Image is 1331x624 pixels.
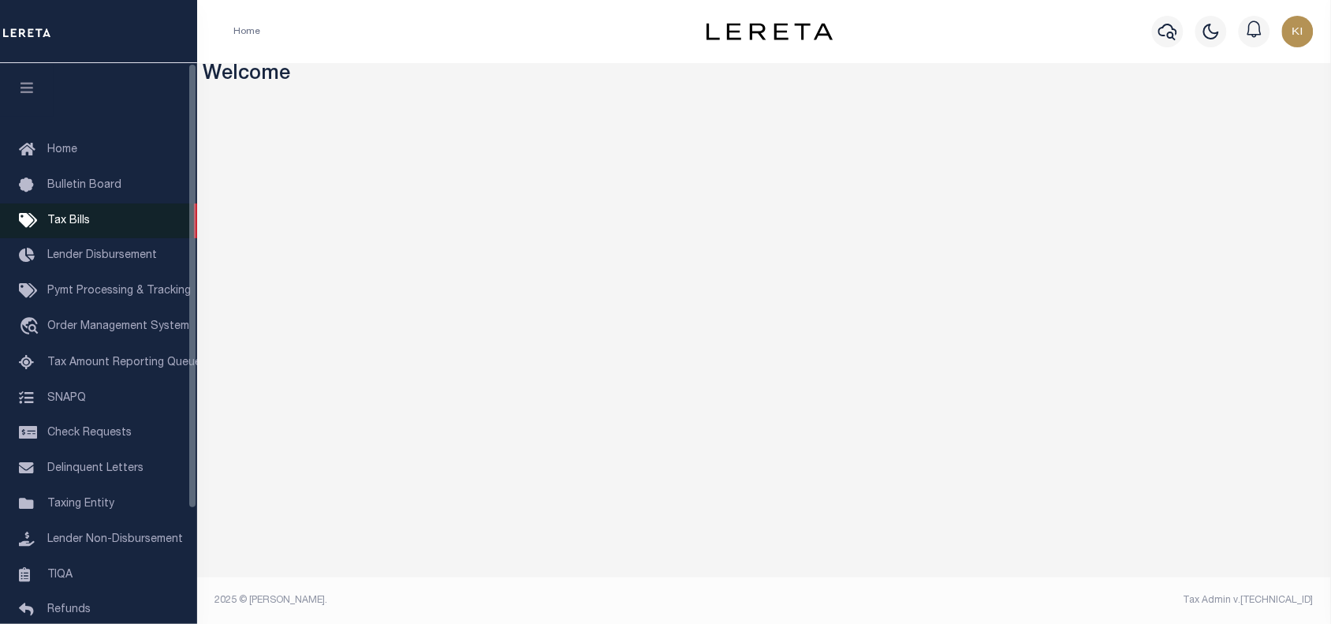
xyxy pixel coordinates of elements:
img: svg+xml;base64,PHN2ZyB4bWxucz0iaHR0cDovL3d3dy53My5vcmcvMjAwMC9zdmciIHBvaW50ZXItZXZlbnRzPSJub25lIi... [1282,16,1314,47]
span: Bulletin Board [47,180,121,191]
div: 2025 © [PERSON_NAME]. [203,593,765,607]
li: Home [233,24,260,39]
span: Order Management System [47,321,189,332]
span: Check Requests [47,428,132,439]
span: TIQA [47,569,73,580]
div: Tax Admin v.[TECHNICAL_ID] [776,593,1314,607]
span: Refunds [47,604,91,615]
img: logo-dark.svg [707,23,833,40]
span: Tax Amount Reporting Queue [47,357,201,368]
span: Tax Bills [47,215,90,226]
span: Delinquent Letters [47,463,144,474]
span: Lender Non-Disbursement [47,534,183,545]
span: Home [47,144,77,155]
h3: Welcome [203,63,1325,88]
span: Pymt Processing & Tracking [47,286,191,297]
span: Lender Disbursement [47,250,157,261]
span: SNAPQ [47,392,86,403]
i: travel_explore [19,317,44,338]
span: Taxing Entity [47,499,114,510]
